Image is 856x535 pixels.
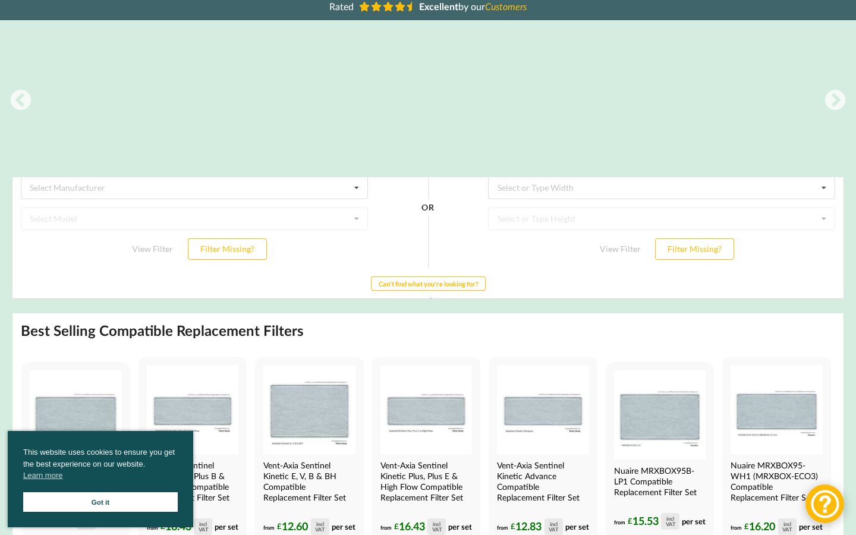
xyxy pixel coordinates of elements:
span: £ [277,520,282,533]
span: per set [332,521,355,531]
span: from [497,524,508,530]
span: per set [215,521,238,531]
img: Vectaire WHHR Midi Compatible MVHR Filter Replacement Set from MVHR.shop [30,370,121,460]
img: Vent-Axia Sentinel Kinetic E, V, B & BH Compatible MVHR Filter Replacement Set from MVHR.shop [263,365,355,454]
div: VAT [315,527,325,532]
span: from [614,518,625,525]
span: £ [744,520,749,533]
b: Excellent [419,1,458,12]
div: cookieconsent [8,431,193,527]
h4: Vent-Axia Sentinel Kinetic E, V, B & BH Compatible Replacement Filter Set [263,460,353,503]
h4: Vent-Axia Sentinel Kinetic Advance Compatible Replacement Filter Set [497,460,586,503]
div: incl [666,516,674,521]
span: per set [682,516,706,525]
span: per set [799,521,823,531]
img: Vent-Axia Sentinel Kinetic Advance Compatible MVHR Filter Replacement Set from MVHR.shop [497,365,588,454]
span: by our [419,1,527,12]
span: Rated [329,1,354,12]
div: 12.60 [277,518,329,535]
a: Got it cookie [23,492,178,512]
img: Vent-Axia Sentinel Kinetic Plus, Plus B & High Flow Compatible MVHR Filter Replacement Set from M... [147,365,238,454]
h4: Nuaire MRXBOX95B-LP1 Compatible Replacement Filter Set [614,465,703,498]
div: Select Manufacturer [18,7,93,15]
div: incl [783,521,791,527]
div: incl [316,521,324,527]
h4: Vent-Axia Sentinel Kinetic Plus, Plus E & High Flow Compatible Replacement Filter Set [380,460,470,503]
div: 16.43 [394,518,446,535]
div: VAT [432,527,442,532]
button: Filter Missing? [643,61,722,83]
div: incl [550,521,558,527]
div: VAT [666,521,675,527]
div: VAT [199,527,208,532]
a: Help [409,119,424,127]
div: VAT [549,527,558,532]
button: Can't find what you're looking for? [359,99,474,114]
div: incl [199,521,207,527]
button: Filter Missing? [176,61,255,83]
span: This website uses cookies to ensure you get the best experience on our website. [23,446,178,484]
a: cookies - Learn more [23,470,62,481]
div: VAT [782,527,792,532]
img: Nuaire MRXBOX95B-LP1 Compatible MVHR Filter Replacement Set from MVHR.shop [614,370,706,460]
h4: Nuaire MRXBOX95-WH1 (MRXBOX-ECO3) Compatible Replacement Filter Set [731,460,820,503]
div: 16.20 [744,518,796,535]
b: Can't find what you're looking for? [367,103,467,111]
h2: Best Selling Compatible Replacement Filters [21,322,304,340]
div: incl [433,521,440,527]
button: Next [823,89,847,113]
span: £ [511,520,515,533]
span: from [263,524,275,530]
i: Customers [485,1,527,12]
button: Previous [9,89,33,113]
span: £ [394,520,399,533]
span: per set [565,521,589,531]
span: per set [448,521,472,531]
div: 12.83 [511,518,562,535]
img: Vent-Axia Sentinel Kinetic Plus E & High Flow Compatible MVHR Filter Replacement Set from MVHR.shop [380,365,472,454]
div: OR [410,30,422,92]
img: Nuaire MRXBOX95-WH1 Compatible MVHR Filter Replacement Set from MVHR.shop [731,365,822,454]
span: £ [628,514,632,528]
span: from [731,524,742,530]
div: 15.53 [628,513,679,530]
div: Select or Type Width [486,7,562,15]
span: from [380,524,392,530]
